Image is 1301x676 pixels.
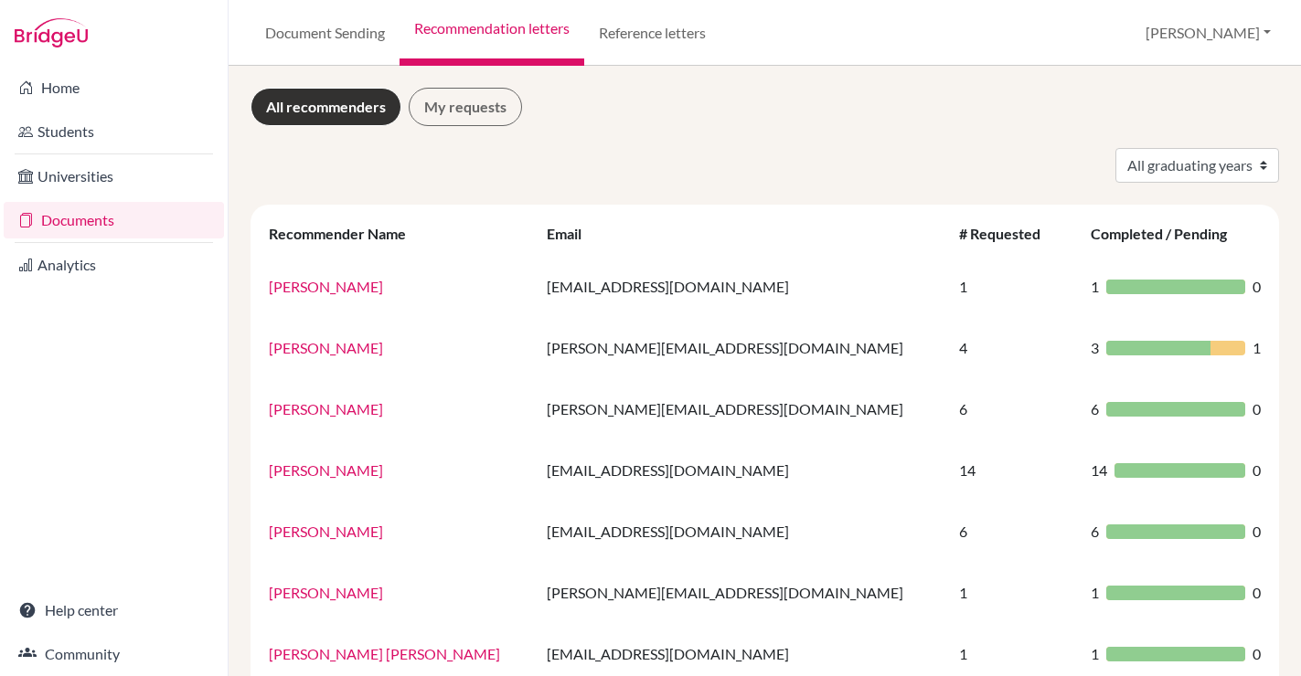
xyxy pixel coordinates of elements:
[547,225,600,242] div: Email
[1253,582,1261,604] span: 0
[1253,337,1261,359] span: 1
[269,400,383,417] a: [PERSON_NAME]
[536,501,947,562] td: [EMAIL_ADDRESS][DOMAIN_NAME]
[536,562,947,623] td: [PERSON_NAME][EMAIL_ADDRESS][DOMAIN_NAME]
[1091,276,1099,298] span: 1
[4,158,224,195] a: Universities
[1253,521,1261,543] span: 0
[948,256,1081,317] td: 1
[251,88,401,126] a: All recommenders
[959,225,1059,242] div: # Requested
[269,645,500,662] a: [PERSON_NAME] [PERSON_NAME]
[4,113,224,150] a: Students
[948,501,1081,562] td: 6
[1253,276,1261,298] span: 0
[269,523,383,540] a: [PERSON_NAME]
[269,339,383,356] a: [PERSON_NAME]
[4,202,224,238] a: Documents
[4,247,224,283] a: Analytics
[1253,459,1261,481] span: 0
[1091,398,1099,420] span: 6
[269,584,383,601] a: [PERSON_NAME]
[948,562,1081,623] td: 1
[1091,459,1107,481] span: 14
[1091,582,1099,604] span: 1
[15,18,88,48] img: Bridge-U
[1253,643,1261,665] span: 0
[409,88,522,126] a: My requests
[536,256,947,317] td: [EMAIL_ADDRESS][DOMAIN_NAME]
[1091,337,1099,359] span: 3
[948,378,1081,439] td: 6
[269,278,383,295] a: [PERSON_NAME]
[948,439,1081,501] td: 14
[536,317,947,378] td: [PERSON_NAME][EMAIL_ADDRESS][DOMAIN_NAME]
[4,636,224,672] a: Community
[536,378,947,439] td: [PERSON_NAME][EMAIL_ADDRESS][DOMAIN_NAME]
[1091,521,1099,543] span: 6
[4,592,224,628] a: Help center
[1253,398,1261,420] span: 0
[269,461,383,479] a: [PERSON_NAME]
[536,439,947,501] td: [EMAIL_ADDRESS][DOMAIN_NAME]
[1091,643,1099,665] span: 1
[1091,225,1245,242] div: Completed / Pending
[4,69,224,106] a: Home
[1137,16,1279,50] button: [PERSON_NAME]
[269,225,424,242] div: Recommender Name
[948,317,1081,378] td: 4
